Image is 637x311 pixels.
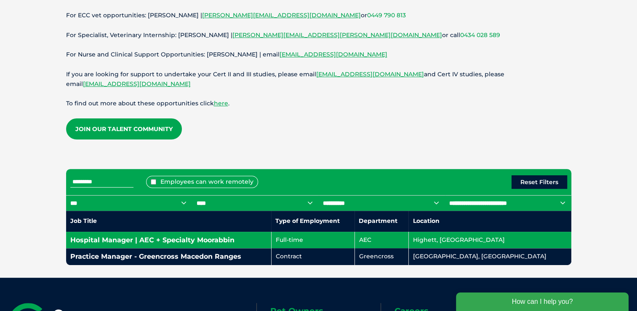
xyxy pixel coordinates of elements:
td: Highett, [GEOGRAPHIC_DATA] [408,232,571,249]
h4: Hospital Manager | AEC + Specialty Moorabbin [70,237,267,244]
a: [EMAIL_ADDRESS][DOMAIN_NAME] [280,51,387,58]
input: Employees can work remotely [151,179,156,185]
p: For Nurse and Clinical Support Opportunities: [PERSON_NAME] | email [66,50,571,59]
div: How can I help you? [5,5,178,24]
td: [GEOGRAPHIC_DATA], [GEOGRAPHIC_DATA] [408,248,571,265]
nobr: Type of Employment [275,217,340,225]
a: Join our Talent Community [66,118,182,139]
p: To find out more about these opportunities click . [66,99,571,108]
a: [PERSON_NAME][EMAIL_ADDRESS][DOMAIN_NAME] [202,11,361,19]
a: 0449 790 813 [367,11,406,19]
label: Employees can work remotely [146,176,258,188]
td: Contract [271,248,354,265]
h4: Practice Manager - Greencross Macedon Ranges [70,253,267,260]
td: Full-time [271,232,354,249]
td: AEC [354,232,408,249]
nobr: Job Title [70,217,97,225]
a: here [214,99,228,107]
a: 0434 028 589 [460,31,500,39]
p: For Specialist, Veterinary Internship: [PERSON_NAME] | or call [66,30,571,40]
a: [PERSON_NAME][EMAIL_ADDRESS][PERSON_NAME][DOMAIN_NAME] [232,31,442,39]
p: If you are looking for support to undertake your Cert II and III studies, please email and Cert I... [66,70,571,89]
nobr: Location [413,217,439,225]
a: [EMAIL_ADDRESS][DOMAIN_NAME] [316,70,424,78]
nobr: Department [359,217,397,225]
td: Greencross [354,248,408,265]
a: [EMAIL_ADDRESS][DOMAIN_NAME] [83,80,191,88]
p: For ECC vet opportunities: [PERSON_NAME] | or [66,11,571,20]
button: Reset Filters [512,175,567,189]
